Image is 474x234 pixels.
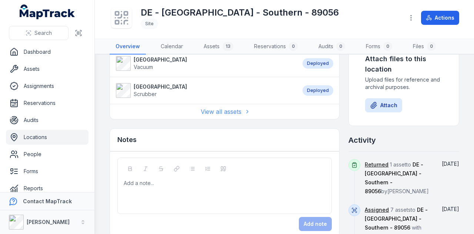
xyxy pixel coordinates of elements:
[442,161,459,167] span: [DATE]
[141,7,339,19] h1: DE - [GEOGRAPHIC_DATA] - Southern - 89056
[223,42,233,51] div: 13
[23,198,72,204] strong: Contact MapTrack
[116,83,295,98] a: [GEOGRAPHIC_DATA]Scrubber
[201,107,249,116] a: View all assets
[6,96,89,111] a: Reservations
[365,161,388,168] a: Returned
[303,85,333,96] div: Deployed
[155,39,189,55] a: Calendar
[134,91,157,97] span: Scrubber
[6,181,89,196] a: Reports
[383,42,392,51] div: 0
[198,39,239,55] a: Assets13
[116,56,295,71] a: [GEOGRAPHIC_DATA]Vacuum
[134,56,187,63] strong: [GEOGRAPHIC_DATA]
[141,19,158,29] div: Site
[134,64,153,70] span: Vacuum
[6,147,89,162] a: People
[360,39,398,55] a: Forms0
[365,206,389,214] a: Assigned
[313,39,351,55] a: Audits0
[110,39,146,55] a: Overview
[6,164,89,179] a: Forms
[365,98,402,112] button: Attach
[427,42,436,51] div: 0
[442,206,459,212] span: [DATE]
[20,4,75,19] a: MapTrack
[365,76,443,91] span: Upload files for reference and archival purposes.
[365,207,428,231] span: DE - [GEOGRAPHIC_DATA] - Southern - 89056
[303,58,333,69] div: Deployed
[34,29,52,37] span: Search
[248,39,304,55] a: Reservations0
[134,83,187,90] strong: [GEOGRAPHIC_DATA]
[336,42,345,51] div: 0
[6,130,89,145] a: Locations
[6,45,89,59] a: Dashboard
[365,54,443,75] h3: Attach files to this location
[117,135,137,145] h3: Notes
[421,11,459,25] button: Actions
[365,161,429,194] span: 1 asset to by [PERSON_NAME]
[6,79,89,93] a: Assignments
[442,161,459,167] time: 9/15/2025, 1:10:51 PM
[442,206,459,212] time: 8/14/2025, 3:24:20 PM
[348,135,376,145] h2: Activity
[407,39,442,55] a: Files0
[9,26,69,40] button: Search
[6,62,89,76] a: Assets
[289,42,298,51] div: 0
[6,113,89,128] a: Audits
[27,219,70,225] strong: [PERSON_NAME]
